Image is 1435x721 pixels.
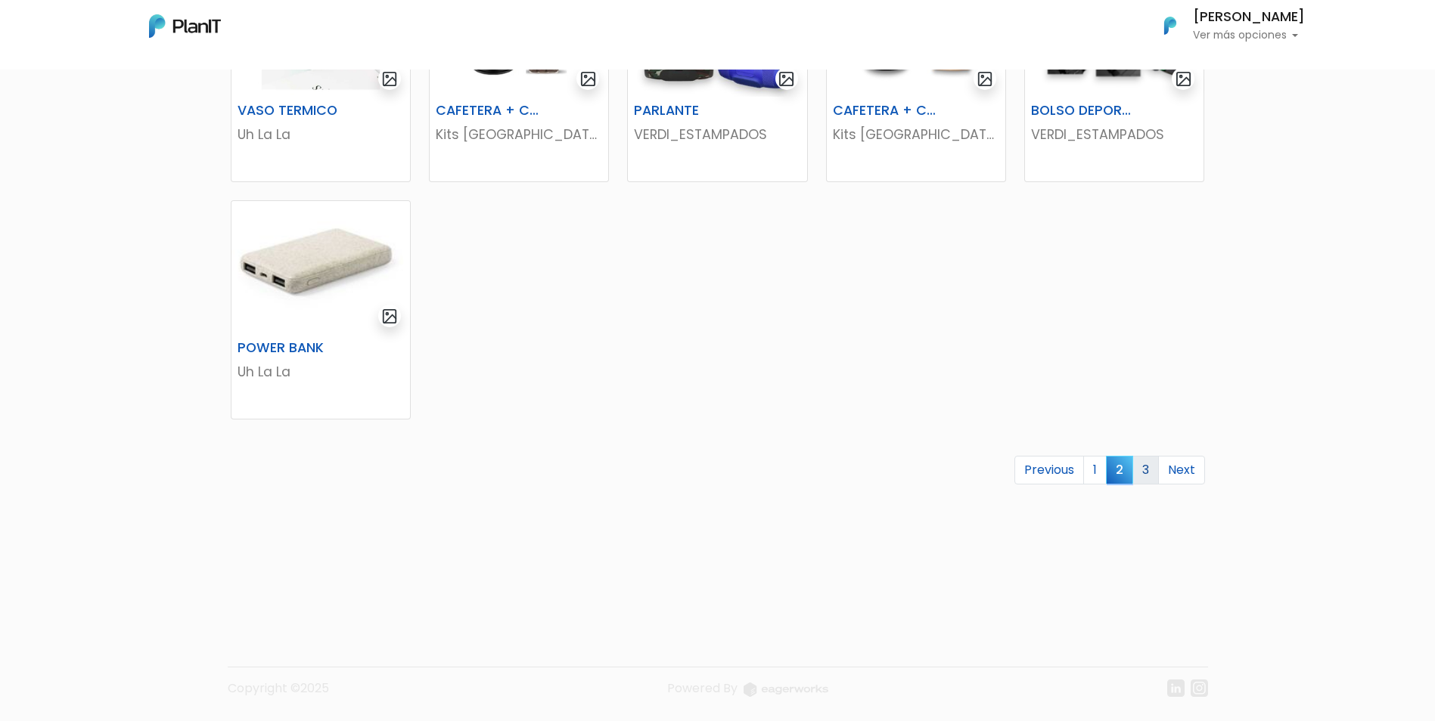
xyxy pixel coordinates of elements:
[228,103,352,119] h6: VASO TERMICO
[1106,456,1133,484] span: 2
[667,679,828,709] a: Powered By
[1193,30,1305,41] p: Ver más opciones
[1167,679,1185,697] img: linkedin-cc7d2dbb1a16aff8e18f147ffe980d30ddd5d9e01409788280e63c91fc390ff4.svg
[1022,103,1145,119] h6: BOLSO DEPORTIVO
[427,103,550,119] h6: CAFETERA + CHOCOLATE
[977,70,994,88] img: gallery-light
[228,679,329,709] p: Copyright ©2025
[381,308,399,325] img: gallery-light
[228,340,352,356] h6: POWER BANK
[744,682,828,697] img: logo_eagerworks-044938b0bf012b96b195e05891a56339191180c2d98ce7df62ca656130a436fa.svg
[667,679,738,697] span: translation missing: es.layouts.footer.powered_by
[78,14,218,44] div: ¿Necesitás ayuda?
[149,14,221,38] img: PlanIt Logo
[1014,456,1084,484] a: Previous
[1083,456,1107,484] a: 1
[625,103,748,119] h6: PARLANTE
[238,125,404,144] p: Uh La La
[1191,679,1208,697] img: instagram-7ba2a2629254302ec2a9470e65da5de918c9f3c9a63008f8abed3140a32961bf.svg
[1145,6,1305,45] button: PlanIt Logo [PERSON_NAME] Ver más opciones
[579,70,597,88] img: gallery-light
[381,70,399,88] img: gallery-light
[824,103,947,119] h6: CAFETERA + CAFÉ
[238,362,404,382] p: Uh La La
[231,200,411,419] a: gallery-light POWER BANK Uh La La
[634,125,800,144] p: VERDI_ESTAMPADOS
[1193,11,1305,24] h6: [PERSON_NAME]
[1158,456,1205,484] a: Next
[436,125,602,144] p: Kits [GEOGRAPHIC_DATA]
[778,70,795,88] img: gallery-light
[1175,70,1192,88] img: gallery-light
[833,125,999,144] p: Kits [GEOGRAPHIC_DATA]
[231,201,410,334] img: thumb_WhatsApp_Image_2025-06-21_at_11.38.19.jpeg
[1031,125,1197,144] p: VERDI_ESTAMPADOS
[1154,9,1187,42] img: PlanIt Logo
[1132,456,1159,484] a: 3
